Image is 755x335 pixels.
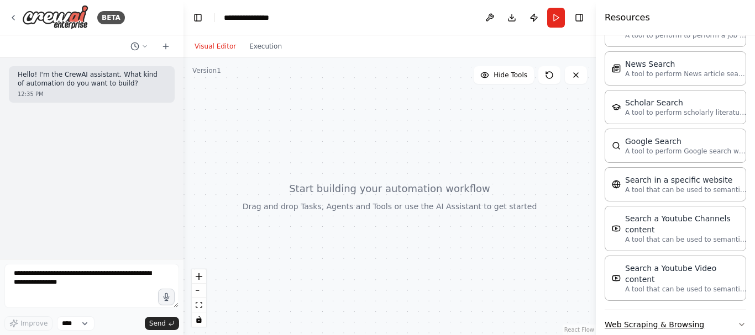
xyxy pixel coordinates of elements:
[612,141,621,150] img: SerplyWebSearchTool
[625,59,747,70] div: News Search
[625,97,747,108] div: Scholar Search
[625,213,747,235] div: Search a Youtube Channels content
[625,108,747,117] p: A tool to perform scholarly literature search with a search_query.
[625,263,747,285] div: Search a Youtube Video content
[4,316,53,331] button: Improve
[192,269,206,327] div: React Flow controls
[22,5,88,30] img: Logo
[20,319,48,328] span: Improve
[190,10,206,25] button: Hide left sidebar
[625,70,747,78] p: A tool to perform News article search with a search_query.
[564,327,594,333] a: React Flow attribution
[18,71,166,88] p: Hello! I'm the CrewAI assistant. What kind of automation do you want to build?
[192,284,206,298] button: zoom out
[18,90,166,98] div: 12:35 PM
[612,103,621,111] img: SerplyScholarSearchTool
[97,11,125,24] div: BETA
[126,40,153,53] button: Switch to previous chat
[612,64,621,73] img: SerplyNewsSearchTool
[474,66,534,84] button: Hide Tools
[224,12,279,23] nav: breadcrumb
[572,10,587,25] button: Hide right sidebar
[243,40,289,53] button: Execution
[157,40,175,53] button: Start a new chat
[149,319,166,328] span: Send
[494,71,527,79] span: Hide Tools
[625,31,747,40] p: A tool to perform to perform a job search in the [GEOGRAPHIC_DATA] with a search_query.
[625,174,747,185] div: Search in a specific website
[612,274,621,283] img: YoutubeVideoSearchTool
[612,180,621,189] img: WebsiteSearchTool
[188,40,243,53] button: Visual Editor
[192,66,221,75] div: Version 1
[145,317,179,330] button: Send
[625,235,747,244] p: A tool that can be used to semantic search a query from a Youtube Channels content.
[192,312,206,327] button: toggle interactivity
[158,289,175,305] button: Click to speak your automation idea
[192,269,206,284] button: zoom in
[625,185,747,194] p: A tool that can be used to semantic search a query from a specific URL content.
[625,285,747,294] p: A tool that can be used to semantic search a query from a Youtube Video content.
[612,224,621,233] img: YoutubeChannelSearchTool
[625,147,747,156] p: A tool to perform Google search with a search_query.
[625,136,747,147] div: Google Search
[605,11,650,24] h4: Resources
[192,298,206,312] button: fit view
